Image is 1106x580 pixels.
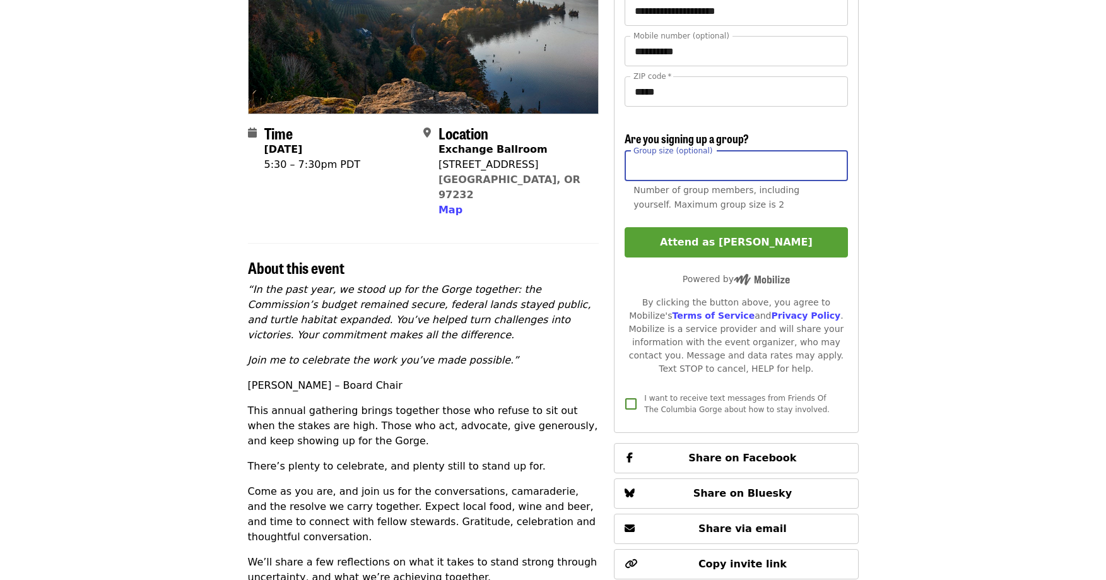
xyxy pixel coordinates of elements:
[438,143,548,155] strong: Exchange Ballroom
[734,274,790,285] img: Powered by Mobilize
[248,403,599,449] p: This annual gathering brings together those who refuse to sit out when the stakes are high. Those...
[693,487,792,499] span: Share on Bluesky
[248,283,591,341] em: “In the past year, we stood up for the Gorge together: the Commission’s budget remained secure, f...
[438,203,462,218] button: Map
[248,127,257,139] i: calendar icon
[633,185,799,210] span: Number of group members, including yourself. Maximum group size is 2
[248,354,519,366] em: Join me to celebrate the work you’ve made possible.”
[771,311,840,321] a: Privacy Policy
[625,296,847,376] div: By clicking the button above, you agree to Mobilize's and . Mobilize is a service provider and wi...
[438,174,580,201] a: [GEOGRAPHIC_DATA], OR 97232
[698,558,787,570] span: Copy invite link
[614,478,858,509] button: Share on Bluesky
[625,151,847,181] input: [object Object]
[248,378,599,393] p: [PERSON_NAME] – Board Chair
[633,146,712,155] span: Group size (optional)
[625,227,847,257] button: Attend as [PERSON_NAME]
[633,73,671,80] label: ZIP code
[688,452,796,464] span: Share on Facebook
[625,76,847,107] input: ZIP code
[614,549,858,579] button: Copy invite link
[438,204,462,216] span: Map
[264,122,293,144] span: Time
[683,274,790,284] span: Powered by
[423,127,431,139] i: map-marker-alt icon
[248,484,599,545] p: Come as you are, and join us for the conversations, camaraderie, and the resolve we carry togethe...
[248,459,599,474] p: There’s plenty to celebrate, and plenty still to stand up for.
[672,311,755,321] a: Terms of Service
[264,157,361,172] div: 5:30 – 7:30pm PDT
[625,36,847,66] input: Mobile number (optional)
[438,122,488,144] span: Location
[633,32,729,40] label: Mobile number (optional)
[625,130,749,146] span: Are you signing up a group?
[698,523,787,535] span: Share via email
[614,514,858,544] button: Share via email
[644,394,830,414] span: I want to receive text messages from Friends Of The Columbia Gorge about how to stay involved.
[264,143,303,155] strong: [DATE]
[438,157,589,172] div: [STREET_ADDRESS]
[248,256,344,278] span: About this event
[614,443,858,473] button: Share on Facebook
